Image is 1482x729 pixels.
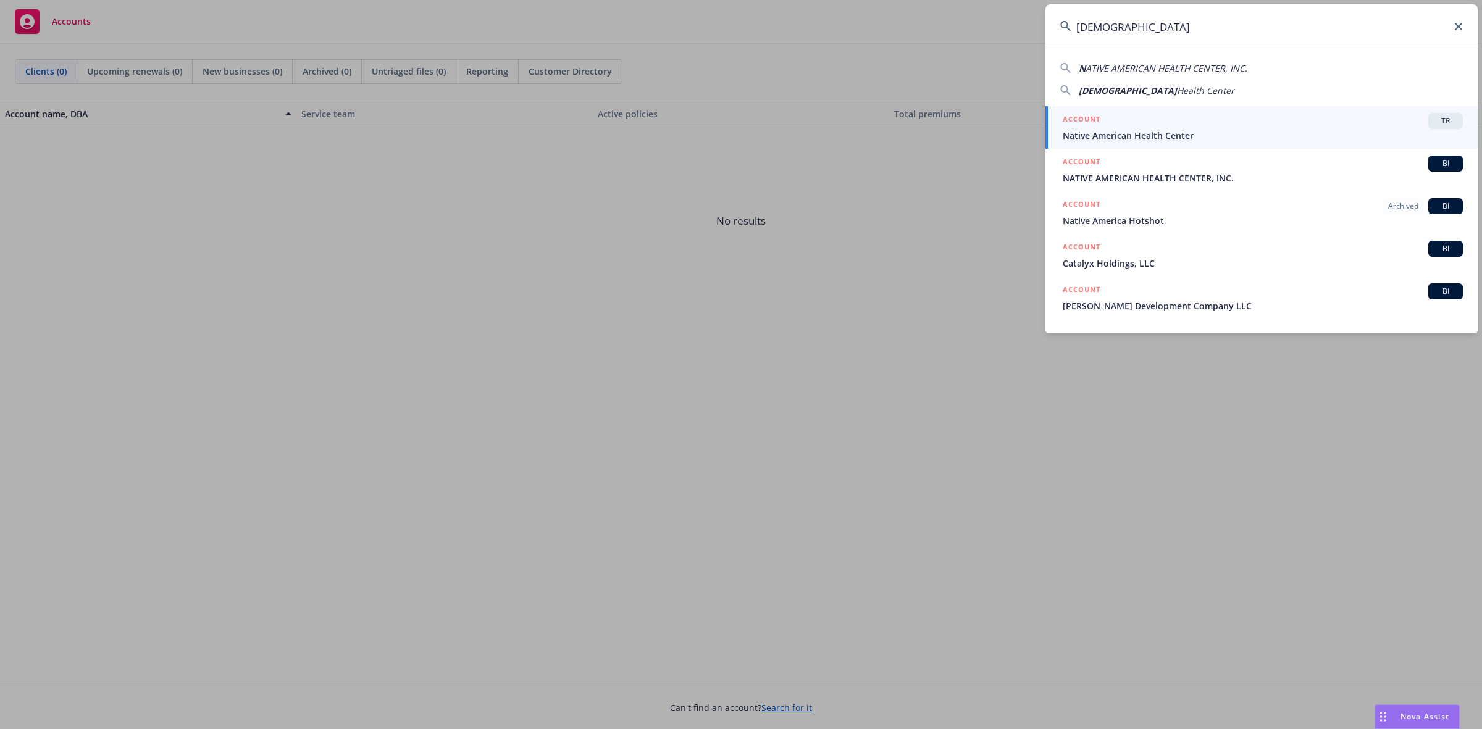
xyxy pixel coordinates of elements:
[1045,149,1478,191] a: ACCOUNTBINATIVE AMERICAN HEALTH CENTER, INC.
[1063,113,1100,128] h5: ACCOUNT
[1063,156,1100,170] h5: ACCOUNT
[1063,214,1463,227] span: Native America Hotshot
[1433,158,1458,169] span: BI
[1433,201,1458,212] span: BI
[1063,299,1463,312] span: [PERSON_NAME] Development Company LLC
[1063,283,1100,298] h5: ACCOUNT
[1045,191,1478,234] a: ACCOUNTArchivedBINative America Hotshot
[1388,201,1418,212] span: Archived
[1063,172,1463,185] span: NATIVE AMERICAN HEALTH CENTER, INC.
[1375,704,1460,729] button: Nova Assist
[1433,286,1458,297] span: BI
[1086,62,1247,74] span: ATIVE AMERICAN HEALTH CENTER, INC.
[1400,711,1449,722] span: Nova Assist
[1063,129,1463,142] span: Native American Health Center
[1063,198,1100,213] h5: ACCOUNT
[1045,4,1478,49] input: Search...
[1177,85,1234,96] span: Health Center
[1433,115,1458,127] span: TR
[1063,257,1463,270] span: Catalyx Holdings, LLC
[1045,277,1478,319] a: ACCOUNTBI[PERSON_NAME] Development Company LLC
[1045,106,1478,149] a: ACCOUNTTRNative American Health Center
[1079,85,1177,96] span: [DEMOGRAPHIC_DATA]
[1079,62,1086,74] span: N
[1045,234,1478,277] a: ACCOUNTBICatalyx Holdings, LLC
[1433,243,1458,254] span: BI
[1375,705,1391,728] div: Drag to move
[1063,241,1100,256] h5: ACCOUNT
